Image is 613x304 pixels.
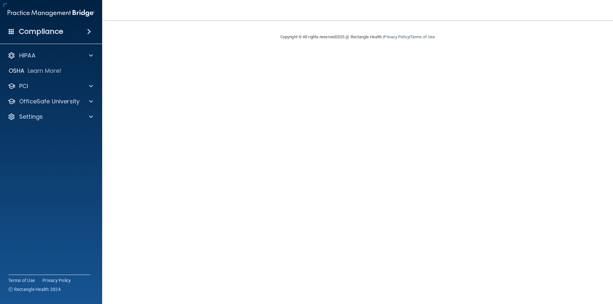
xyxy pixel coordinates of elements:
[19,113,43,121] p: Settings
[19,98,79,105] p: OfficeSafe University
[8,82,93,90] a: PCI
[8,286,61,293] span: Ⓒ Rectangle Health 2024
[384,34,409,39] a: Privacy Policy
[8,52,93,59] a: HIPAA
[8,113,93,121] a: Settings
[241,27,474,47] div: Copyright © All rights reserved 2025 @ Rectangle Health | |
[42,277,71,284] a: Privacy Policy
[8,7,95,19] img: PMB logo
[19,52,35,59] p: HIPAA
[28,67,62,75] p: Learn More!
[19,82,28,90] p: PCI
[8,277,35,284] a: Terms of Use
[8,98,93,105] a: OfficeSafe University
[410,34,435,39] a: Terms of Use
[19,27,63,36] h4: Compliance
[9,67,25,75] p: OSHA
